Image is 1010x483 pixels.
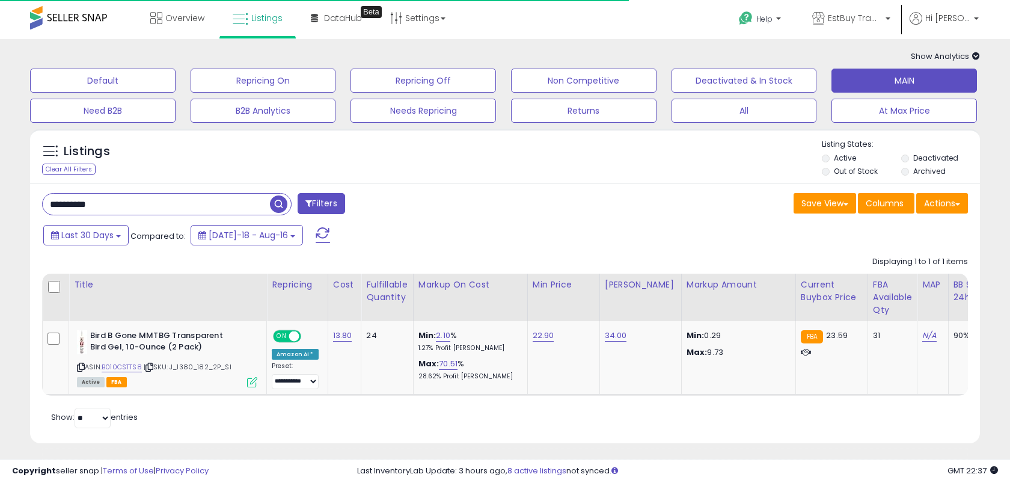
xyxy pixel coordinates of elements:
[916,193,968,214] button: Actions
[418,358,439,369] b: Max:
[51,411,138,423] span: Show: entries
[872,256,968,268] div: Displaying 1 to 1 of 1 items
[858,193,914,214] button: Columns
[801,278,863,304] div: Current Buybox Price
[272,349,319,360] div: Amazon AI *
[272,362,319,389] div: Preset:
[272,278,323,291] div: Repricing
[191,69,336,93] button: Repricing On
[533,278,595,291] div: Min Price
[42,164,96,175] div: Clear All Filters
[834,153,856,163] label: Active
[910,12,979,39] a: Hi [PERSON_NAME]
[413,274,527,321] th: The percentage added to the cost of goods (COGS) that forms the calculator for Min & Max prices.
[43,225,129,245] button: Last 30 Days
[357,466,998,477] div: Last InventoryLab Update: 3 hours ago, not synced.
[605,278,676,291] div: [PERSON_NAME]
[350,69,496,93] button: Repricing Off
[507,465,566,476] a: 8 active listings
[925,12,970,24] span: Hi [PERSON_NAME]
[866,197,904,209] span: Columns
[12,466,209,477] div: seller snap | |
[191,99,336,123] button: B2B Analytics
[61,229,114,241] span: Last 30 Days
[687,346,708,358] strong: Max:
[913,153,958,163] label: Deactivated
[873,330,908,341] div: 31
[366,278,408,304] div: Fulfillable Quantity
[102,362,142,372] a: B010CSTTS8
[90,330,236,355] b: Bird B Gone MMTBG Transparent Bird Gel, 10-Ounce (2 Pack)
[209,229,288,241] span: [DATE]-18 - Aug-16
[103,465,154,476] a: Terms of Use
[687,278,791,291] div: Markup Amount
[953,278,997,304] div: BB Share 24h.
[672,69,817,93] button: Deactivated & In Stock
[605,330,627,342] a: 34.00
[251,12,283,24] span: Listings
[794,193,856,214] button: Save View
[418,330,436,341] b: Min:
[366,330,403,341] div: 24
[418,278,522,291] div: Markup on Cost
[74,278,262,291] div: Title
[350,99,496,123] button: Needs Repricing
[831,69,977,93] button: MAIN
[511,69,656,93] button: Non Competitive
[130,230,186,242] span: Compared to:
[418,330,518,352] div: %
[106,377,127,387] span: FBA
[418,372,518,381] p: 28.62% Profit [PERSON_NAME]
[756,14,773,24] span: Help
[922,330,937,342] a: N/A
[77,330,257,386] div: ASIN:
[418,358,518,381] div: %
[12,465,56,476] strong: Copyright
[953,330,993,341] div: 90%
[911,51,980,62] span: Show Analytics
[333,330,352,342] a: 13.80
[436,330,450,342] a: 2.10
[439,358,458,370] a: 70.51
[801,330,823,343] small: FBA
[947,465,998,476] span: 2025-09-16 22:37 GMT
[913,166,946,176] label: Archived
[418,344,518,352] p: 1.27% Profit [PERSON_NAME]
[324,12,362,24] span: DataHub
[687,330,786,341] p: 0.29
[687,347,786,358] p: 9.73
[165,12,204,24] span: Overview
[533,330,554,342] a: 22.90
[77,330,87,354] img: 41wf1+t7QkL._SL40_.jpg
[30,99,176,123] button: Need B2B
[826,330,848,341] span: 23.59
[30,69,176,93] button: Default
[274,331,289,342] span: ON
[687,330,705,341] strong: Min:
[922,278,943,291] div: MAP
[831,99,977,123] button: At Max Price
[511,99,656,123] button: Returns
[64,143,110,160] h5: Listings
[298,193,344,214] button: Filters
[822,139,979,150] p: Listing States:
[191,225,303,245] button: [DATE]-18 - Aug-16
[729,2,793,39] a: Help
[828,12,882,24] span: EstBuy Trading
[834,166,878,176] label: Out of Stock
[144,362,231,372] span: | SKU: J_1380_182_2P_SI
[738,11,753,26] i: Get Help
[873,278,912,316] div: FBA Available Qty
[77,377,105,387] span: All listings currently available for purchase on Amazon
[361,6,382,18] div: Tooltip anchor
[156,465,209,476] a: Privacy Policy
[333,278,357,291] div: Cost
[299,331,319,342] span: OFF
[672,99,817,123] button: All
